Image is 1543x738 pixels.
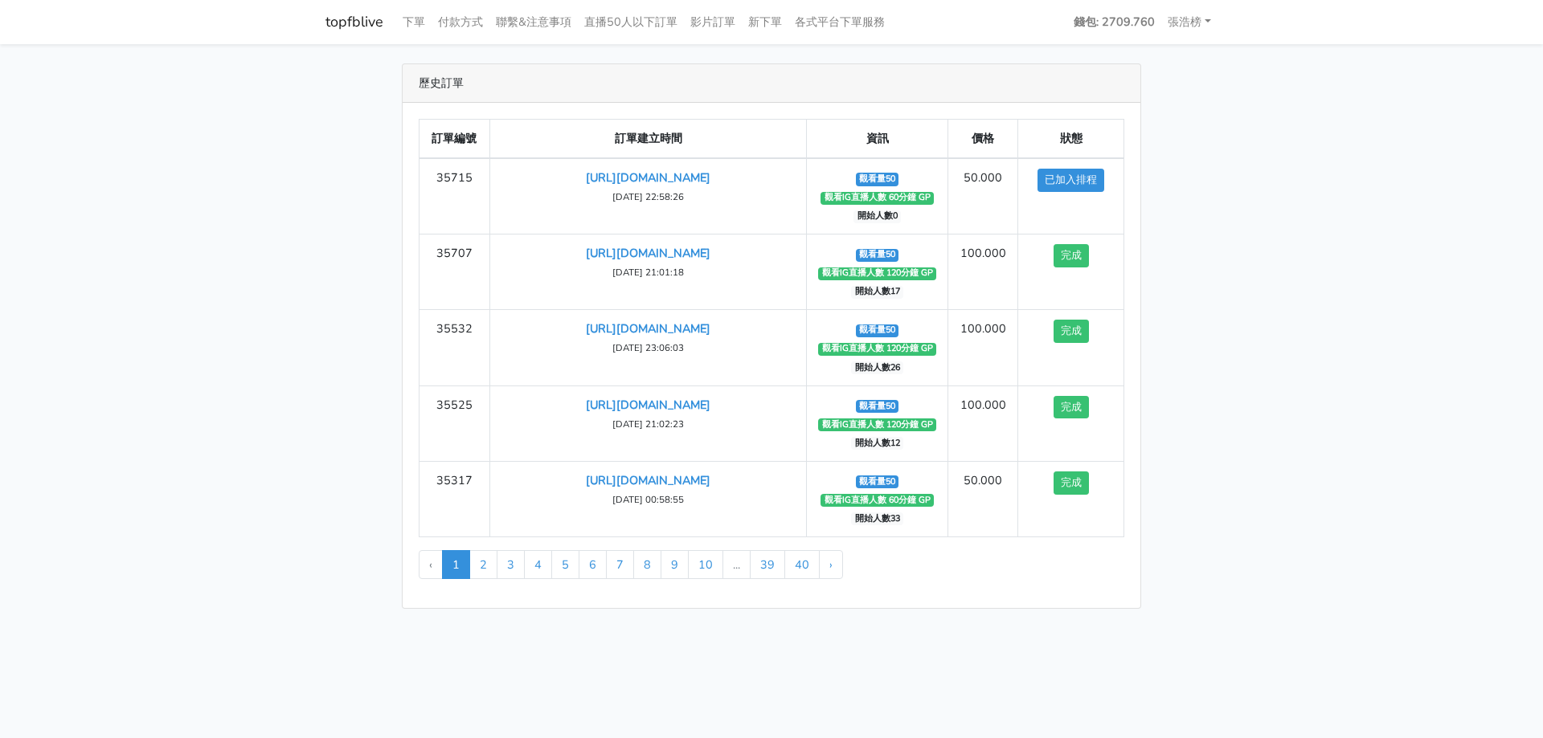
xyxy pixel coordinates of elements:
button: 完成 [1054,320,1089,343]
span: 開始人數33 [851,512,903,525]
li: « Previous [419,550,443,579]
span: 觀看量50 [856,324,899,337]
a: 39 [750,550,785,579]
a: 直播50人以下訂單 [578,6,684,38]
a: 張浩榜 [1161,6,1218,38]
a: 影片訂單 [684,6,742,38]
button: 完成 [1054,244,1089,267]
span: 觀看量50 [856,249,899,262]
a: 新下單 [742,6,788,38]
a: 6 [579,550,607,579]
td: 100.000 [947,310,1018,385]
td: 35317 [420,461,490,536]
button: 已加入排程 [1038,169,1104,192]
a: topfblive [325,6,383,38]
a: 下單 [396,6,432,38]
small: [DATE] 23:06:03 [612,341,684,354]
span: 觀看量50 [856,173,899,186]
a: 3 [497,550,525,579]
td: 35532 [420,310,490,385]
small: [DATE] 22:58:26 [612,190,684,203]
th: 資訊 [807,120,947,159]
span: 觀看量50 [856,400,899,413]
span: 開始人數17 [851,286,903,299]
td: 35707 [420,234,490,310]
strong: 錢包: 2709.760 [1074,14,1155,30]
span: 開始人數12 [851,437,903,450]
a: 4 [524,550,552,579]
a: 10 [688,550,723,579]
td: 35525 [420,385,490,461]
a: [URL][DOMAIN_NAME] [586,320,710,336]
small: [DATE] 21:02:23 [612,418,684,430]
a: [URL][DOMAIN_NAME] [586,245,710,261]
a: Next » [819,550,843,579]
span: 觀看量50 [856,475,899,488]
button: 完成 [1054,471,1089,495]
a: 40 [784,550,820,579]
div: 歷史訂單 [403,64,1140,103]
a: [URL][DOMAIN_NAME] [586,472,710,488]
td: 50.000 [947,461,1018,536]
th: 價格 [947,120,1018,159]
span: 1 [442,550,470,579]
small: [DATE] 00:58:55 [612,493,684,506]
th: 訂單編號 [420,120,490,159]
span: 觀看IG直播人數 60分鐘 GP [821,494,934,507]
span: 觀看IG直播人數 120分鐘 GP [818,418,936,431]
a: 付款方式 [432,6,489,38]
span: 開始人數0 [853,210,901,223]
a: 7 [606,550,634,579]
td: 100.000 [947,385,1018,461]
th: 狀態 [1018,120,1124,159]
span: 觀看IG直播人數 120分鐘 GP [818,267,936,280]
span: 觀看IG直播人數 60分鐘 GP [821,192,934,205]
button: 完成 [1054,396,1089,419]
a: 9 [661,550,689,579]
td: 50.000 [947,158,1018,234]
small: [DATE] 21:01:18 [612,266,684,279]
a: 各式平台下單服務 [788,6,891,38]
th: 訂單建立時間 [489,120,807,159]
a: 5 [551,550,579,579]
a: [URL][DOMAIN_NAME] [586,169,710,186]
a: 2 [469,550,497,579]
a: 錢包: 2709.760 [1067,6,1161,38]
a: 聯繫&注意事項 [489,6,578,38]
a: 8 [633,550,661,579]
td: 35715 [420,158,490,234]
span: 開始人數26 [851,361,903,374]
td: 100.000 [947,234,1018,310]
a: [URL][DOMAIN_NAME] [586,397,710,413]
span: 觀看IG直播人數 120分鐘 GP [818,343,936,356]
